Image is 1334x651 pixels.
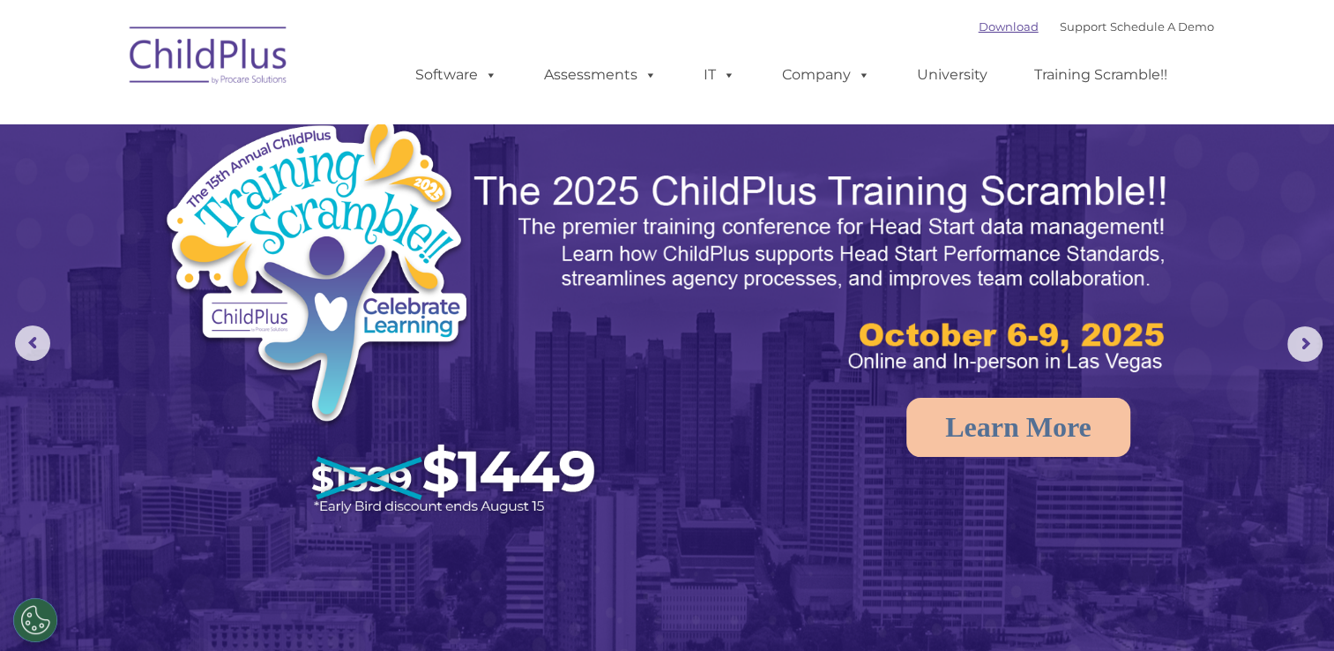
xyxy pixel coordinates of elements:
[899,57,1005,93] a: University
[245,116,299,130] span: Last name
[1110,19,1214,34] a: Schedule A Demo
[906,398,1130,457] a: Learn More
[979,19,1039,34] a: Download
[13,598,57,642] button: Cookies Settings
[526,57,674,93] a: Assessments
[979,19,1214,34] font: |
[1017,57,1185,93] a: Training Scramble!!
[686,57,753,93] a: IT
[1060,19,1107,34] a: Support
[398,57,515,93] a: Software
[121,14,297,102] img: ChildPlus by Procare Solutions
[245,189,320,202] span: Phone number
[764,57,888,93] a: Company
